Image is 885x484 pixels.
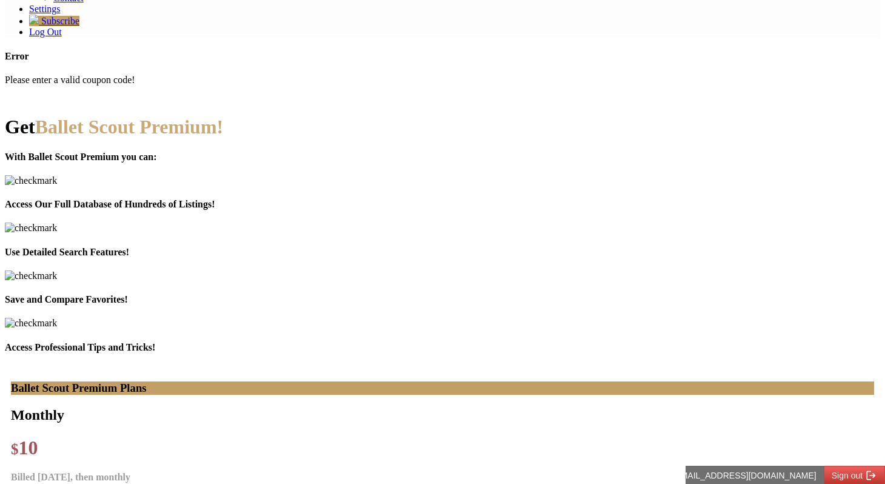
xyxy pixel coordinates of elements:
[5,247,880,258] h4: Use Detailed Search Features!
[5,271,57,281] img: checkmark
[11,407,874,423] h2: Monthly
[5,342,880,353] h4: Access Professional Tips and Tricks!
[11,441,19,457] span: $
[5,223,57,234] img: checkmark
[29,15,39,24] img: gem.svg
[29,16,79,26] a: Subscribe
[5,294,880,305] h4: Save and Compare Favorites!
[35,116,223,138] span: Ballet Scout Premium!
[11,381,874,395] h3: Ballet Scout Premium Plans
[11,472,874,483] h4: Billed [DATE], then monthly
[5,318,57,329] img: checkmark
[5,152,880,163] h4: With Ballet Scout Premium you can:
[5,175,57,186] img: checkmark
[146,5,177,15] span: Sign out
[11,437,874,459] h1: 10
[5,75,880,86] p: Please enter a valid coupon code!
[5,116,880,138] h1: Get
[29,4,61,14] a: Settings
[5,199,880,210] h4: Access Our Full Database of Hundreds of Listings!
[5,51,880,62] h4: Error
[29,27,62,37] a: Log Out
[41,16,79,26] span: Subscribe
